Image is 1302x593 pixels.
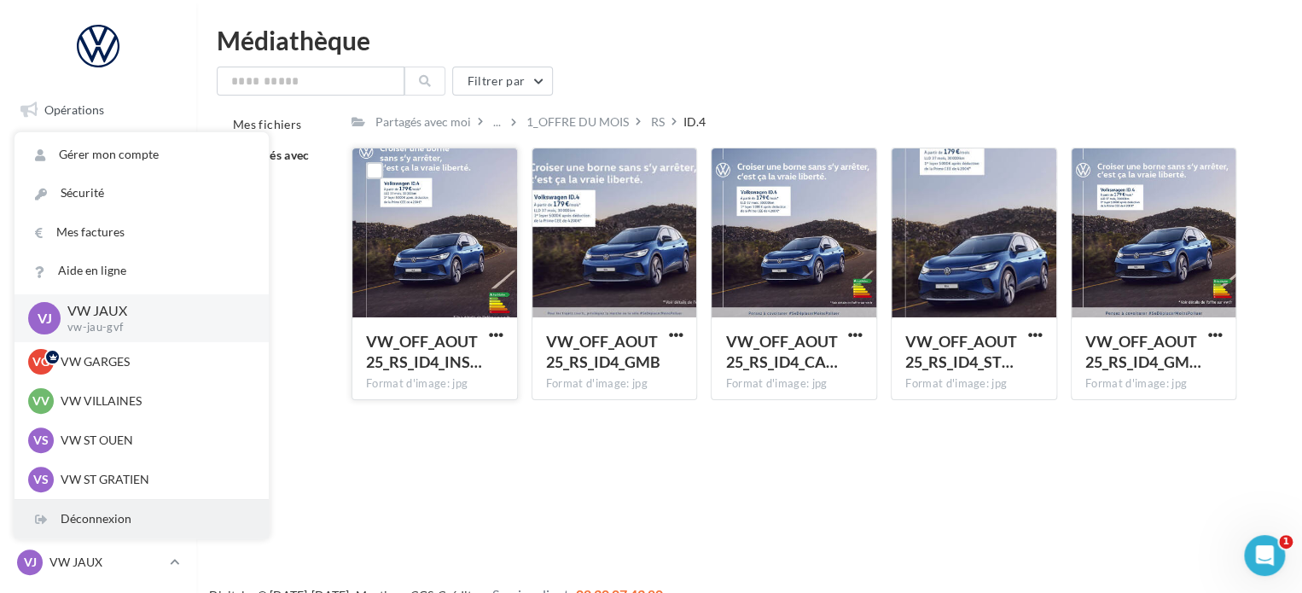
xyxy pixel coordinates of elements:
[38,308,52,328] span: VJ
[546,332,660,371] span: VW_OFF_AOUT25_RS_ID4_GMB
[44,102,104,117] span: Opérations
[10,221,186,257] a: Campagnes
[217,27,1282,53] div: Médiathèque
[24,554,37,571] span: VJ
[32,353,49,370] span: VG
[1244,535,1285,576] iframe: Intercom live chat
[725,332,837,371] span: VW_OFF_AOUT25_RS_ID4_CARRE
[905,376,1043,392] div: Format d'image: jpg
[10,92,186,128] a: Opérations
[10,264,186,299] a: Contacts
[10,447,186,497] a: Campagnes DataOnDemand
[490,110,504,134] div: ...
[10,305,186,341] a: Médiathèque
[67,320,241,335] p: vw-jau-gvf
[905,332,1017,371] span: VW_OFF_AOUT25_RS_ID4_STORY
[10,391,186,441] a: PLV et print personnalisable
[651,113,665,131] div: RS
[15,252,269,290] a: Aide en ligne
[15,174,269,212] a: Sécurité
[33,471,49,488] span: VS
[375,113,471,131] div: Partagés avec moi
[1085,332,1201,371] span: VW_OFF_AOUT25_RS_ID4_GMB_720x720px
[452,67,553,96] button: Filtrer par
[1279,535,1293,549] span: 1
[10,348,186,384] a: Calendrier
[61,392,248,410] p: VW VILLAINES
[49,554,163,571] p: VW JAUX
[67,301,241,321] p: VW JAUX
[61,353,248,370] p: VW GARGES
[546,376,683,392] div: Format d'image: jpg
[683,113,706,131] div: ID.4
[366,332,482,371] span: VW_OFF_AOUT25_RS_ID4_INSTA
[526,113,629,131] div: 1_OFFRE DU MOIS
[15,213,269,252] a: Mes factures
[61,471,248,488] p: VW ST GRATIEN
[61,432,248,449] p: VW ST OUEN
[233,117,301,131] span: Mes fichiers
[1085,376,1223,392] div: Format d'image: jpg
[725,376,863,392] div: Format d'image: jpg
[10,135,186,172] a: Boîte de réception
[33,432,49,449] span: VS
[14,546,183,578] a: VJ VW JAUX
[233,148,310,179] span: Partagés avec moi
[15,136,269,174] a: Gérer mon compte
[15,500,269,538] div: Déconnexion
[366,376,503,392] div: Format d'image: jpg
[10,178,186,214] a: Visibilité en ligne
[32,392,49,410] span: VV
